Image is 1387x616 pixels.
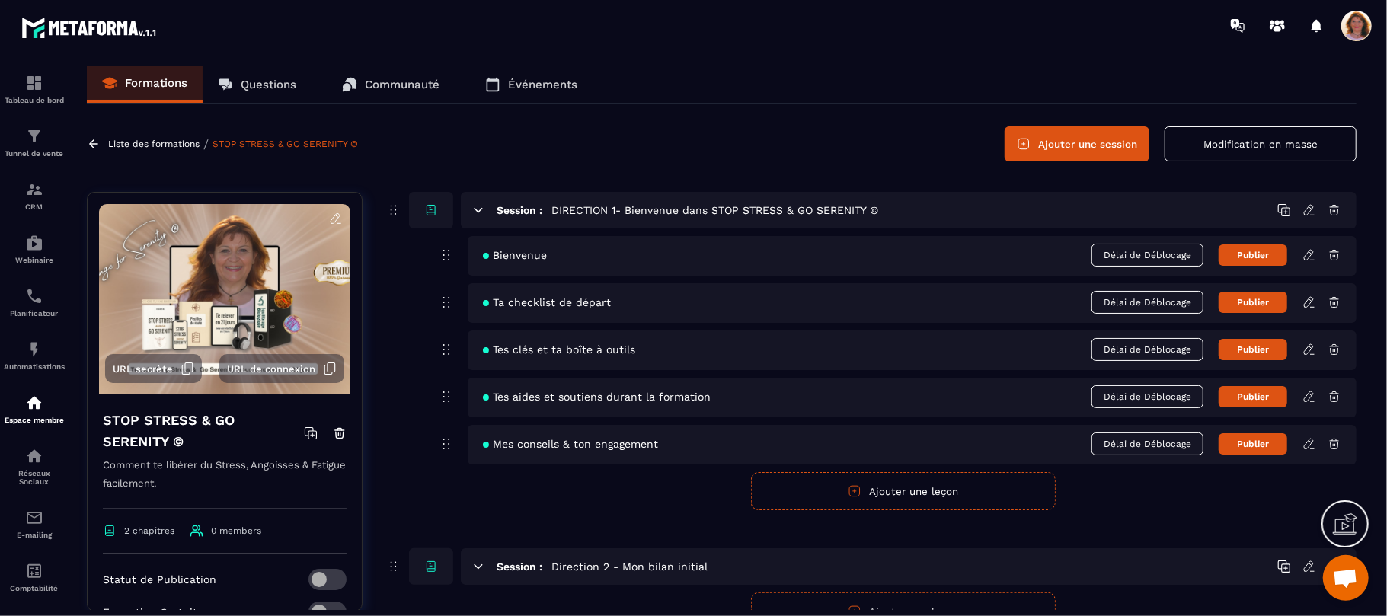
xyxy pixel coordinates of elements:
span: Délai de Déblocage [1091,338,1203,361]
a: Liste des formations [108,139,200,149]
span: URL de connexion [227,363,315,375]
h4: STOP STRESS & GO SERENITY © [103,410,304,452]
a: Événements [470,66,593,103]
button: Ajouter une session [1005,126,1149,161]
button: Publier [1219,339,1287,360]
h6: Session : [497,560,542,573]
a: automationsautomationsAutomatisations [4,329,65,382]
a: formationformationTableau de bord [4,62,65,116]
span: 0 members [211,525,261,536]
p: Comptabilité [4,584,65,592]
a: Questions [203,66,312,103]
button: Modification en masse [1165,126,1357,161]
h5: Direction 2 - Mon bilan initial [551,559,708,574]
a: accountantaccountantComptabilité [4,551,65,604]
p: Formations [125,76,187,90]
p: Webinaire [4,256,65,264]
a: Communauté [327,66,455,103]
img: formation [25,180,43,199]
span: Délai de Déblocage [1091,432,1203,455]
p: Événements [508,78,577,91]
span: 2 chapitres [124,525,174,536]
span: Délai de Déblocage [1091,244,1203,267]
a: automationsautomationsWebinaire [4,222,65,276]
a: STOP STRESS & GO SERENITY © [213,139,358,149]
span: Mes conseils & ton engagement [483,438,658,450]
button: URL de connexion [219,354,344,383]
span: Tes aides et soutiens durant la formation [483,391,711,403]
span: / [203,137,209,152]
a: Formations [87,66,203,103]
img: formation [25,74,43,92]
img: email [25,509,43,527]
h6: Session : [497,204,542,216]
a: schedulerschedulerPlanificateur [4,276,65,329]
img: background [99,204,350,394]
p: CRM [4,203,65,211]
img: social-network [25,447,43,465]
img: accountant [25,562,43,580]
p: Espace membre [4,416,65,424]
p: Communauté [365,78,439,91]
a: social-networksocial-networkRéseaux Sociaux [4,436,65,497]
span: Délai de Déblocage [1091,385,1203,408]
button: Publier [1219,244,1287,266]
img: automations [25,394,43,412]
img: automations [25,234,43,252]
a: formationformationCRM [4,169,65,222]
p: E-mailing [4,531,65,539]
span: Tes clés et ta boîte à outils [483,343,635,356]
span: Bienvenue [483,249,547,261]
p: Réseaux Sociaux [4,469,65,486]
button: Ajouter une leçon [751,472,1056,510]
img: scheduler [25,287,43,305]
button: Publier [1219,292,1287,313]
button: URL secrète [105,354,202,383]
h5: DIRECTION 1- Bienvenue dans STOP STRESS & GO SERENITY © [551,203,878,218]
p: Tunnel de vente [4,149,65,158]
button: Publier [1219,386,1287,407]
p: Questions [241,78,296,91]
span: Ta checklist de départ [483,296,611,308]
a: formationformationTunnel de vente [4,116,65,169]
p: Tableau de bord [4,96,65,104]
a: automationsautomationsEspace membre [4,382,65,436]
img: logo [21,14,158,41]
a: emailemailE-mailing [4,497,65,551]
p: Planificateur [4,309,65,318]
a: Ouvrir le chat [1323,555,1369,601]
p: Statut de Publication [103,573,216,586]
p: Automatisations [4,362,65,371]
p: Comment te libérer du Stress, Angoisses & Fatigue facilement. [103,456,347,509]
img: automations [25,340,43,359]
img: formation [25,127,43,145]
span: Délai de Déblocage [1091,291,1203,314]
button: Publier [1219,433,1287,455]
span: URL secrète [113,363,173,375]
